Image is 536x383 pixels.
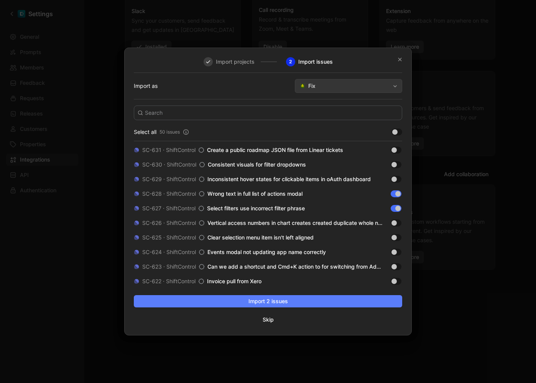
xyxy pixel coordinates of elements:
svg: Backlog [199,249,204,255]
div: SC-627 · ShiftControl [134,204,204,213]
button: Import 2 issues [134,295,402,307]
svg: Backlog [199,220,204,226]
div: SC-626 · ShiftControl [134,218,204,228]
span: Skip [134,315,402,324]
svg: Backlog [199,191,204,196]
span: Vertical access numbers in chart creates created duplicate whole numbers [207,220,397,226]
span: Clear selection menu item isn't left aligned [207,234,314,241]
div: Import projects [204,57,255,66]
svg: Backlog [199,206,204,211]
svg: Backlog [199,264,204,269]
span: Can we add a shortcut and Cmd+K action to for switching from Admin to Employee portal? Also right... [207,263,467,270]
div: Import issues [255,57,333,66]
div: SC-628 · ShiftControl [134,189,204,198]
span: Wrong text in full list of actions modal [207,190,303,197]
div: SC-630 · ShiftControl [134,160,205,169]
span: Import 2 issues [140,297,396,306]
div: 50 issues [159,128,180,136]
span: Events modal not updating app name correctly [207,249,326,255]
div: SC-625 · ShiftControl [134,233,204,242]
div: SC-624 · ShiftControl [134,248,204,257]
span: Fix [308,81,390,91]
span: Inconsistent hover states for clickable items in oAuth dashboard [207,176,371,182]
input: Search [134,106,402,120]
span: Invoice pull from Xero [207,278,261,284]
span: Consistent visuals for filter dropdowns [208,161,306,168]
svg: Backlog [199,177,204,182]
button: Skip [134,314,402,326]
svg: Backlog [199,147,204,153]
div: Import as [134,81,158,91]
div: 2 [286,57,295,66]
div: Select all [134,127,180,137]
div: SC-629 · ShiftControl [134,175,204,184]
img: 🪲 [300,83,305,89]
svg: Backlog [199,279,204,284]
div: SC-623 · ShiftControl [134,262,204,271]
button: 🪲Fix [295,79,402,93]
svg: Backlog [199,162,205,167]
svg: Backlog [199,235,204,240]
span: Select filters use incorrect filter phrase [207,205,305,211]
div: SC-622 · ShiftControl [134,277,204,286]
span: Create a public roadmap JSON file from Linear tickets [207,147,343,153]
div: SC-631 · ShiftControl [134,145,204,155]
